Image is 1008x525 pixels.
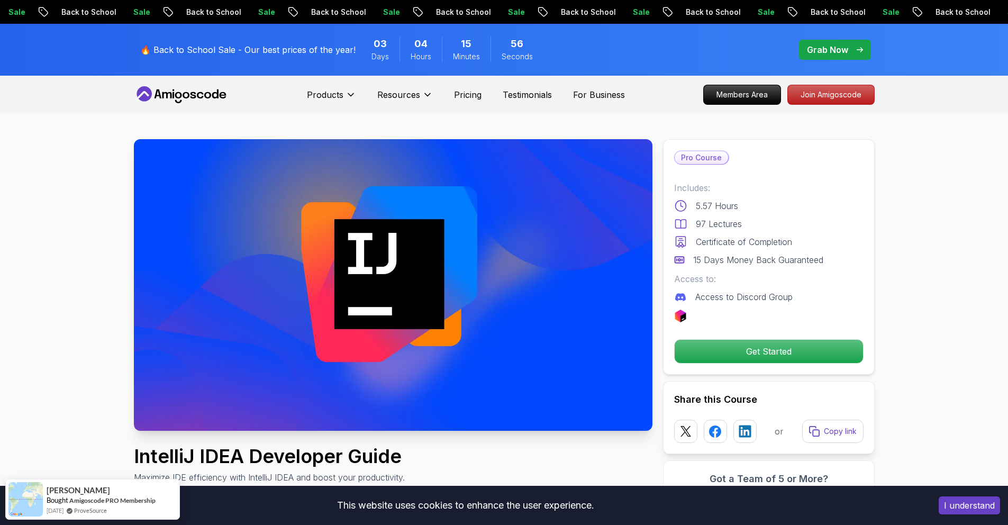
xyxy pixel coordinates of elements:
p: Grab Now [807,43,848,56]
p: Sale [873,7,907,17]
p: Sale [374,7,407,17]
span: 3 Days [374,37,387,51]
a: Testimonials [503,88,552,101]
a: For Business [573,88,625,101]
p: Copy link [824,426,857,437]
p: Includes: [674,182,864,194]
p: Back to School [302,7,374,17]
span: Bought [47,496,68,504]
button: Accept cookies [939,496,1000,514]
h1: IntelliJ IDEA Developer Guide [134,446,405,467]
p: Products [307,88,343,101]
p: Sale [748,7,782,17]
span: 56 Seconds [511,37,523,51]
p: Sale [124,7,158,17]
span: 4 Hours [414,37,428,51]
p: 15 Days Money Back Guaranteed [693,254,823,266]
p: Get Started [675,340,863,363]
p: Back to School [551,7,623,17]
a: Amigoscode PRO Membership [69,496,156,504]
a: ProveSource [74,506,107,515]
span: Hours [411,51,431,62]
p: Back to School [426,7,498,17]
p: Back to School [52,7,124,17]
button: Copy link [802,420,864,443]
span: Minutes [453,51,480,62]
p: 97 Lectures [696,218,742,230]
img: jetbrains logo [674,310,687,322]
p: Sale [623,7,657,17]
span: [DATE] [47,506,63,515]
p: Pro Course [675,151,728,164]
span: Seconds [502,51,533,62]
button: Products [307,88,356,110]
p: or [775,425,784,438]
h3: Got a Team of 5 or More? [674,472,864,486]
img: intellij-developer-guide_thumbnail [134,139,652,431]
a: Join Amigoscode [787,85,875,105]
img: provesource social proof notification image [8,482,43,517]
p: Back to School [801,7,873,17]
p: Join Amigoscode [788,85,874,104]
h2: Share this Course [674,392,864,407]
p: Certificate of Completion [696,236,792,248]
p: Members Area [704,85,780,104]
p: Access to: [674,273,864,285]
p: Back to School [676,7,748,17]
span: [PERSON_NAME] [47,486,110,495]
p: Sale [249,7,283,17]
a: Members Area [703,85,781,105]
p: Access to Discord Group [695,291,793,303]
p: 5.57 Hours [696,200,738,212]
span: Days [371,51,389,62]
p: 🔥 Back to School Sale - Our best prices of the year! [140,43,356,56]
div: This website uses cookies to enhance the user experience. [8,494,923,517]
a: Pricing [454,88,482,101]
p: Back to School [177,7,249,17]
p: Back to School [926,7,998,17]
p: Resources [377,88,420,101]
p: Sale [498,7,532,17]
button: Get Started [674,339,864,364]
span: 15 Minutes [461,37,471,51]
button: Resources [377,88,433,110]
p: Maximize IDE efficiency with IntelliJ IDEA and boost your productivity. [134,471,405,484]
